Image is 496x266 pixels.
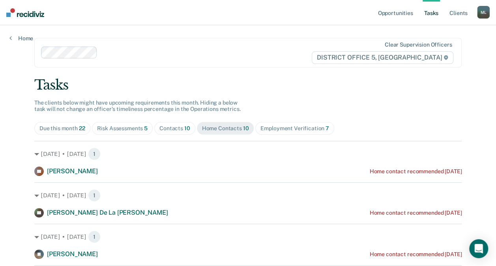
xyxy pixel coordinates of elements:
[312,51,453,64] span: DISTRICT OFFICE 5, [GEOGRAPHIC_DATA]
[144,125,148,131] span: 5
[34,230,462,243] div: [DATE] • [DATE] 1
[79,125,85,131] span: 22
[97,125,148,132] div: Risk Assessments
[88,148,101,160] span: 1
[184,125,190,131] span: 10
[202,125,249,132] div: Home Contacts
[243,125,249,131] span: 10
[47,209,168,216] span: [PERSON_NAME] De La [PERSON_NAME]
[385,41,452,48] div: Clear supervision officers
[39,125,85,132] div: Due this month
[260,125,329,132] div: Employment Verification
[34,77,462,93] div: Tasks
[369,251,462,258] div: Home contact recommended [DATE]
[369,210,462,216] div: Home contact recommended [DATE]
[469,239,488,258] div: Open Intercom Messenger
[34,148,462,160] div: [DATE] • [DATE] 1
[477,6,490,19] div: M L
[88,230,101,243] span: 1
[47,250,98,258] span: [PERSON_NAME]
[34,99,241,112] span: The clients below might have upcoming requirements this month. Hiding a below task will not chang...
[88,189,101,202] span: 1
[9,35,33,42] a: Home
[369,168,462,175] div: Home contact recommended [DATE]
[34,189,462,202] div: [DATE] • [DATE] 1
[326,125,329,131] span: 7
[47,167,98,175] span: [PERSON_NAME]
[159,125,190,132] div: Contacts
[6,8,44,17] img: Recidiviz
[477,6,490,19] button: ML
